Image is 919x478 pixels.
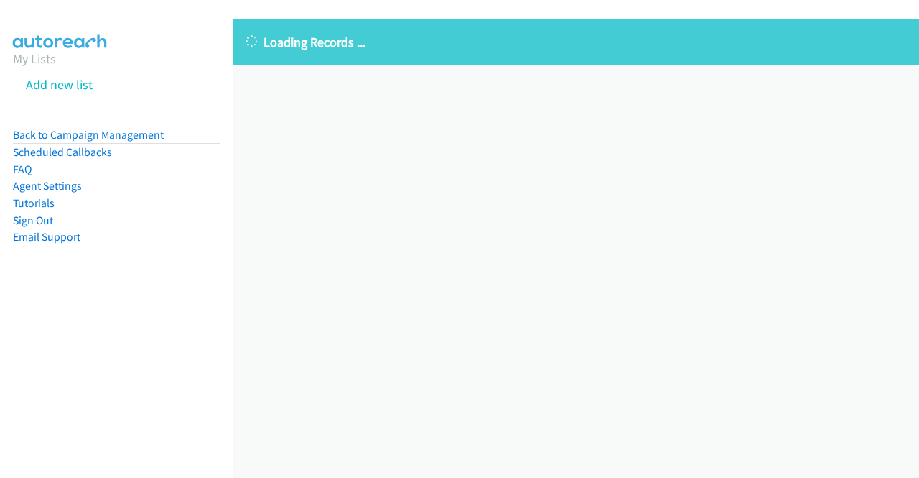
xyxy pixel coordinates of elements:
a: Agent Settings [13,179,82,193]
a: Email Support [13,230,80,244]
a: Scheduled Callbacks [13,145,112,159]
p: Loading Records ... [246,32,906,52]
a: Sign Out [13,213,53,227]
a: FAQ [13,162,32,176]
a: Tutorials [13,196,55,210]
a: My Lists [13,50,56,67]
a: Add new list [26,76,93,93]
a: Back to Campaign Management [13,128,164,142]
